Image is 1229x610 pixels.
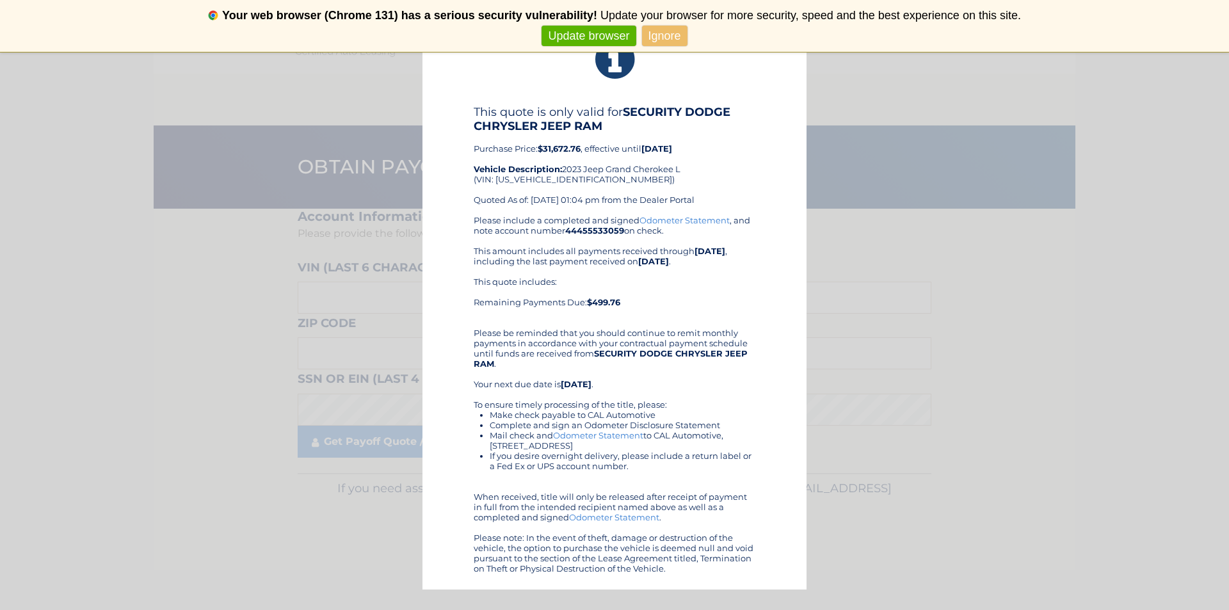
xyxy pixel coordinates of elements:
[587,297,620,307] b: $499.76
[474,105,755,215] div: Purchase Price: , effective until 2023 Jeep Grand Cherokee L (VIN: [US_VEHICLE_IDENTIFICATION_NUM...
[490,420,755,430] li: Complete and sign an Odometer Disclosure Statement
[474,105,730,133] b: SECURITY DODGE CHRYSLER JEEP RAM
[542,26,636,47] a: Update browser
[553,430,643,440] a: Odometer Statement
[490,430,755,451] li: Mail check and to CAL Automotive, [STREET_ADDRESS]
[561,379,591,389] b: [DATE]
[638,256,669,266] b: [DATE]
[474,215,755,574] div: Please include a completed and signed , and note account number on check. This amount includes al...
[474,277,755,317] div: This quote includes: Remaining Payments Due:
[565,225,624,236] b: 44455533059
[474,105,755,133] h4: This quote is only valid for
[639,215,730,225] a: Odometer Statement
[490,410,755,420] li: Make check payable to CAL Automotive
[642,26,687,47] a: Ignore
[474,348,748,369] b: SECURITY DODGE CHRYSLER JEEP RAM
[600,9,1021,22] span: Update your browser for more security, speed and the best experience on this site.
[538,143,581,154] b: $31,672.76
[474,164,562,174] strong: Vehicle Description:
[695,246,725,256] b: [DATE]
[641,143,672,154] b: [DATE]
[569,512,659,522] a: Odometer Statement
[490,451,755,471] li: If you desire overnight delivery, please include a return label or a Fed Ex or UPS account number.
[222,9,597,22] b: Your web browser (Chrome 131) has a serious security vulnerability!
